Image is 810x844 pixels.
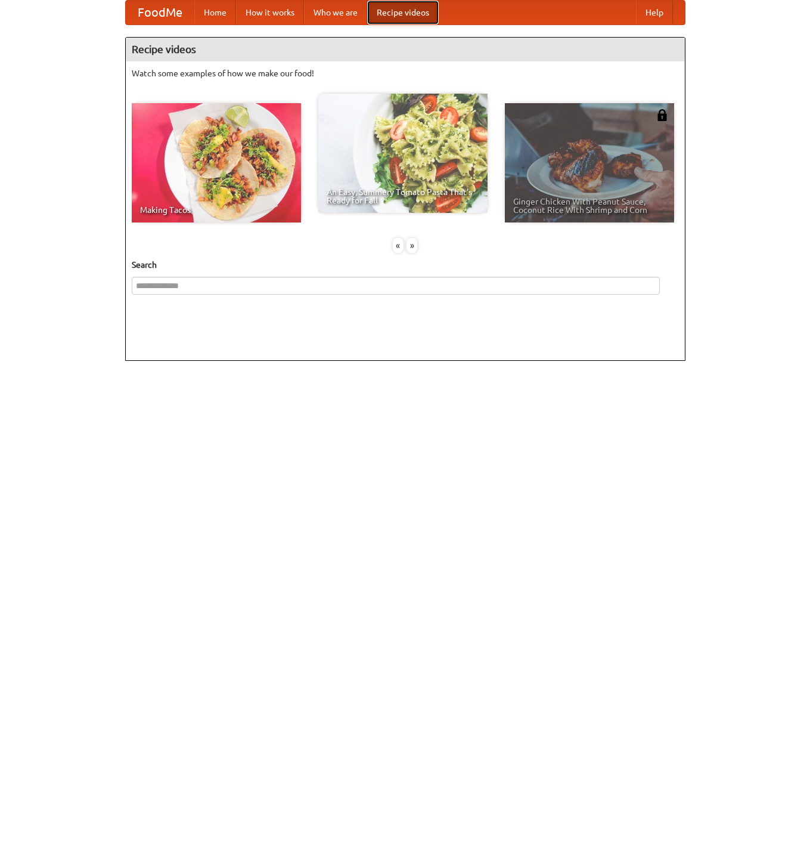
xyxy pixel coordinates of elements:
a: An Easy, Summery Tomato Pasta That's Ready for Fall [318,94,488,213]
a: FoodMe [126,1,194,24]
a: How it works [236,1,304,24]
div: « [393,238,404,253]
div: » [406,238,417,253]
span: An Easy, Summery Tomato Pasta That's Ready for Fall [327,188,479,205]
img: 483408.png [656,109,668,121]
h4: Recipe videos [126,38,685,61]
a: Who we are [304,1,367,24]
a: Help [636,1,673,24]
a: Recipe videos [367,1,439,24]
span: Making Tacos [140,206,293,214]
a: Making Tacos [132,103,301,222]
a: Home [194,1,236,24]
h5: Search [132,259,679,271]
p: Watch some examples of how we make our food! [132,67,679,79]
